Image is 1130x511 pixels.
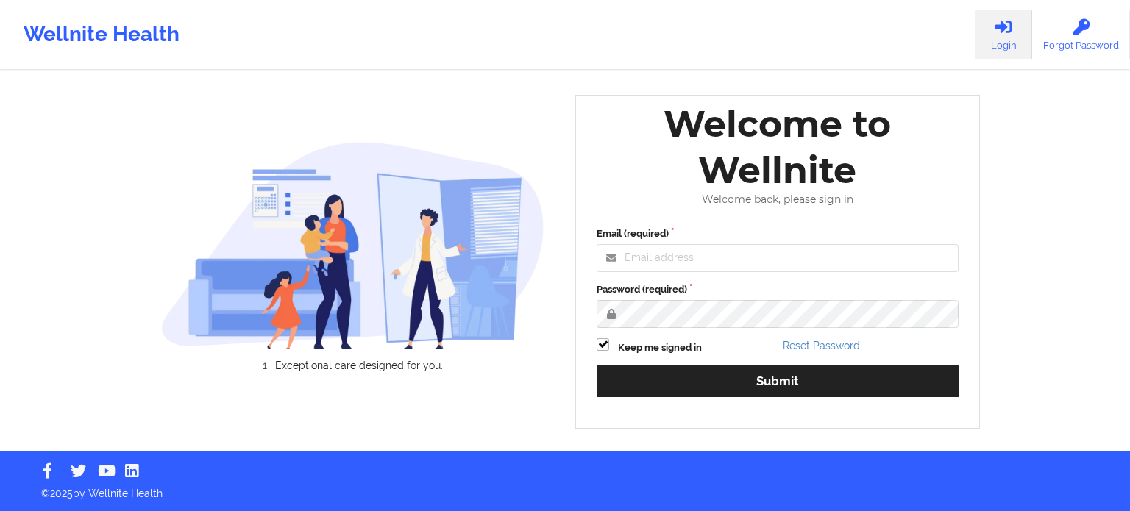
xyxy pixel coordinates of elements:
li: Exceptional care designed for you. [174,360,544,371]
a: Login [975,10,1032,59]
label: Password (required) [597,282,959,297]
div: Welcome back, please sign in [586,193,969,206]
p: © 2025 by Wellnite Health [31,476,1099,501]
input: Email address [597,244,959,272]
a: Forgot Password [1032,10,1130,59]
label: Keep me signed in [618,340,702,355]
a: Reset Password [783,340,860,351]
img: wellnite-auth-hero_200.c722682e.png [161,141,545,349]
div: Welcome to Wellnite [586,101,969,193]
button: Submit [597,365,959,397]
label: Email (required) [597,226,959,241]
